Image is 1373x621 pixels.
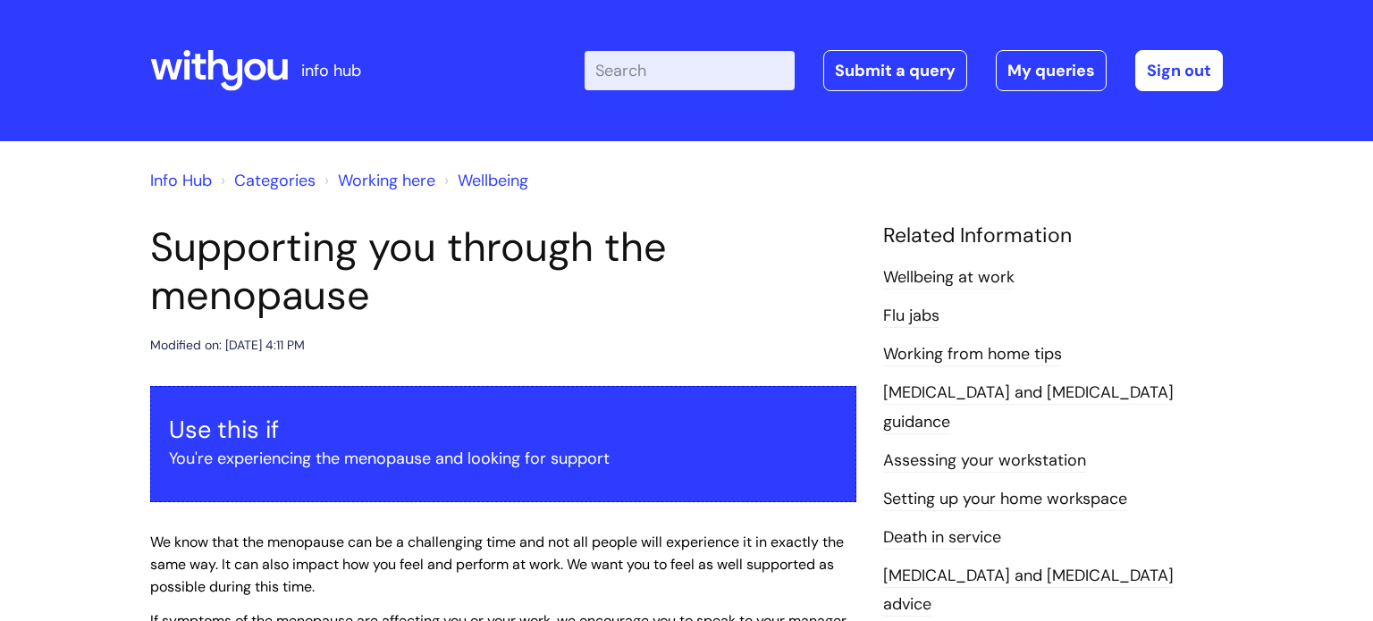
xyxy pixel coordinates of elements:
[585,51,795,90] input: Search
[234,170,316,191] a: Categories
[883,382,1174,433] a: [MEDICAL_DATA] and [MEDICAL_DATA] guidance
[883,526,1001,550] a: Death in service
[883,449,1086,473] a: Assessing your workstation
[301,56,361,85] p: info hub
[458,170,528,191] a: Wellbeing
[320,166,435,195] li: Working here
[585,50,1223,91] div: | -
[216,166,316,195] li: Solution home
[996,50,1107,91] a: My queries
[883,266,1015,290] a: Wellbeing at work
[169,415,838,444] h3: Use this if
[150,170,212,191] a: Info Hub
[169,444,838,473] p: You're experiencing the menopause and looking for support
[338,170,435,191] a: Working here
[883,343,1062,366] a: Working from home tips
[150,533,844,596] span: We know that the menopause can be a challenging time and not all people will experience it in exa...
[883,223,1223,248] h4: Related Information
[440,166,528,195] li: Wellbeing
[150,223,856,320] h1: Supporting you through the menopause
[823,50,967,91] a: Submit a query
[883,305,939,328] a: Flu jabs
[1135,50,1223,91] a: Sign out
[883,488,1127,511] a: Setting up your home workspace
[150,334,305,357] div: Modified on: [DATE] 4:11 PM
[883,565,1174,617] a: [MEDICAL_DATA] and [MEDICAL_DATA] advice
